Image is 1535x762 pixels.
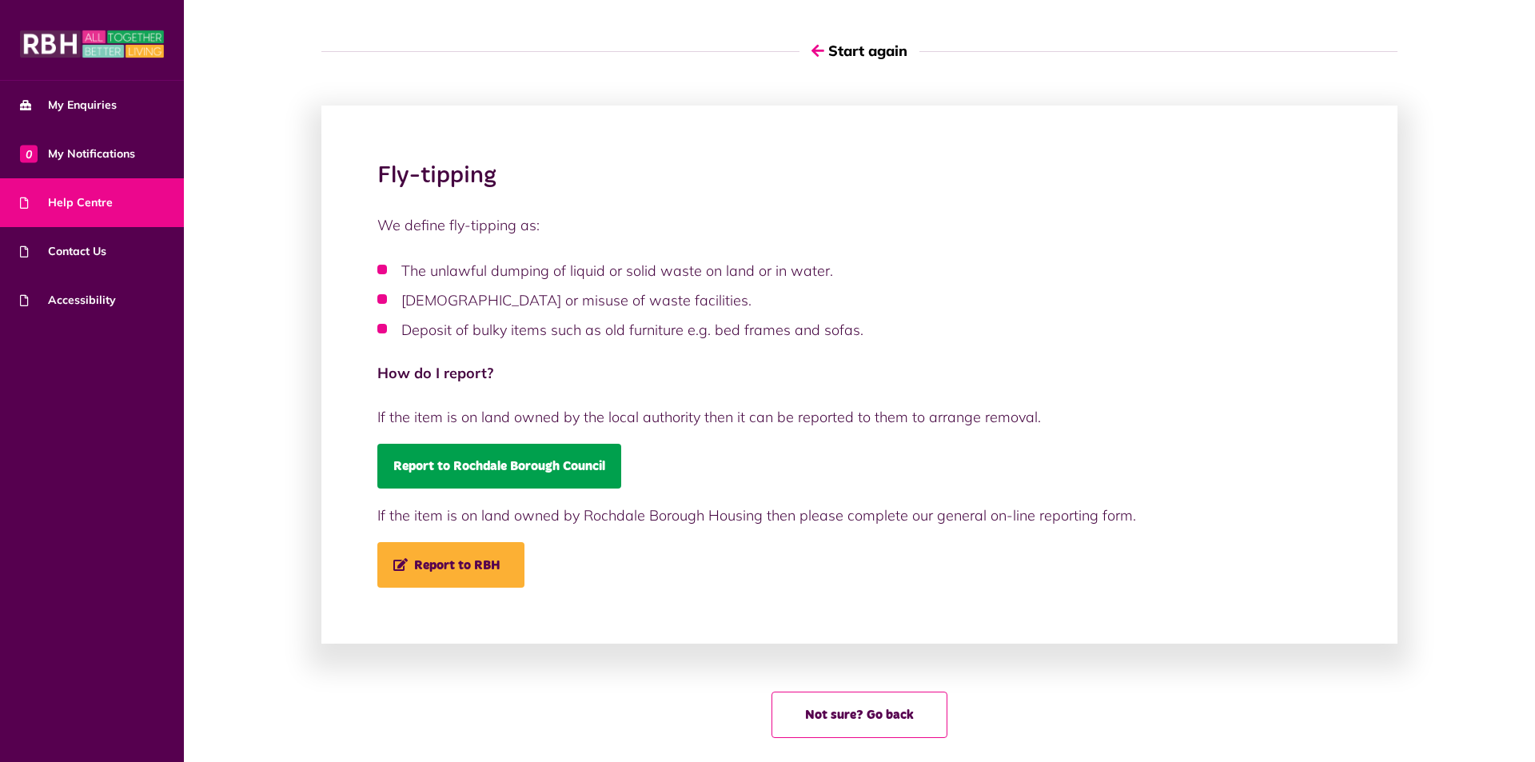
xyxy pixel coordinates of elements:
span: Contact Us [20,243,106,260]
h2: Fly-tipping [377,162,1342,190]
button: Not sure? Go back [771,692,947,738]
li: Deposit of bulky items such as old furniture e.g. bed frames and sofas. [377,319,1342,341]
span: Accessibility [20,292,116,309]
span: Report to RBH [393,558,500,572]
img: MyRBH [20,28,164,60]
a: Report to Rochdale Borough Council [377,444,621,489]
span: 0 [20,145,38,162]
h4: How do I report? [377,365,1342,382]
p: If the item is on land owned by Rochdale Borough Housing then please complete our general on-line... [377,505,1342,526]
li: [DEMOGRAPHIC_DATA] or misuse of waste facilities. [377,289,1342,311]
span: My Notifications [20,146,135,162]
li: The unlawful dumping of liquid or solid waste on land or in water. [377,260,1342,281]
span: Help Centre [20,194,113,211]
button: Start again [799,28,919,74]
a: Report to RBH [377,542,524,588]
p: If the item is on land owned by the local authority then it can be reported to them to arrange re... [377,406,1342,428]
p: We define fly-tipping as: [377,214,1342,236]
span: My Enquiries [20,97,117,114]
